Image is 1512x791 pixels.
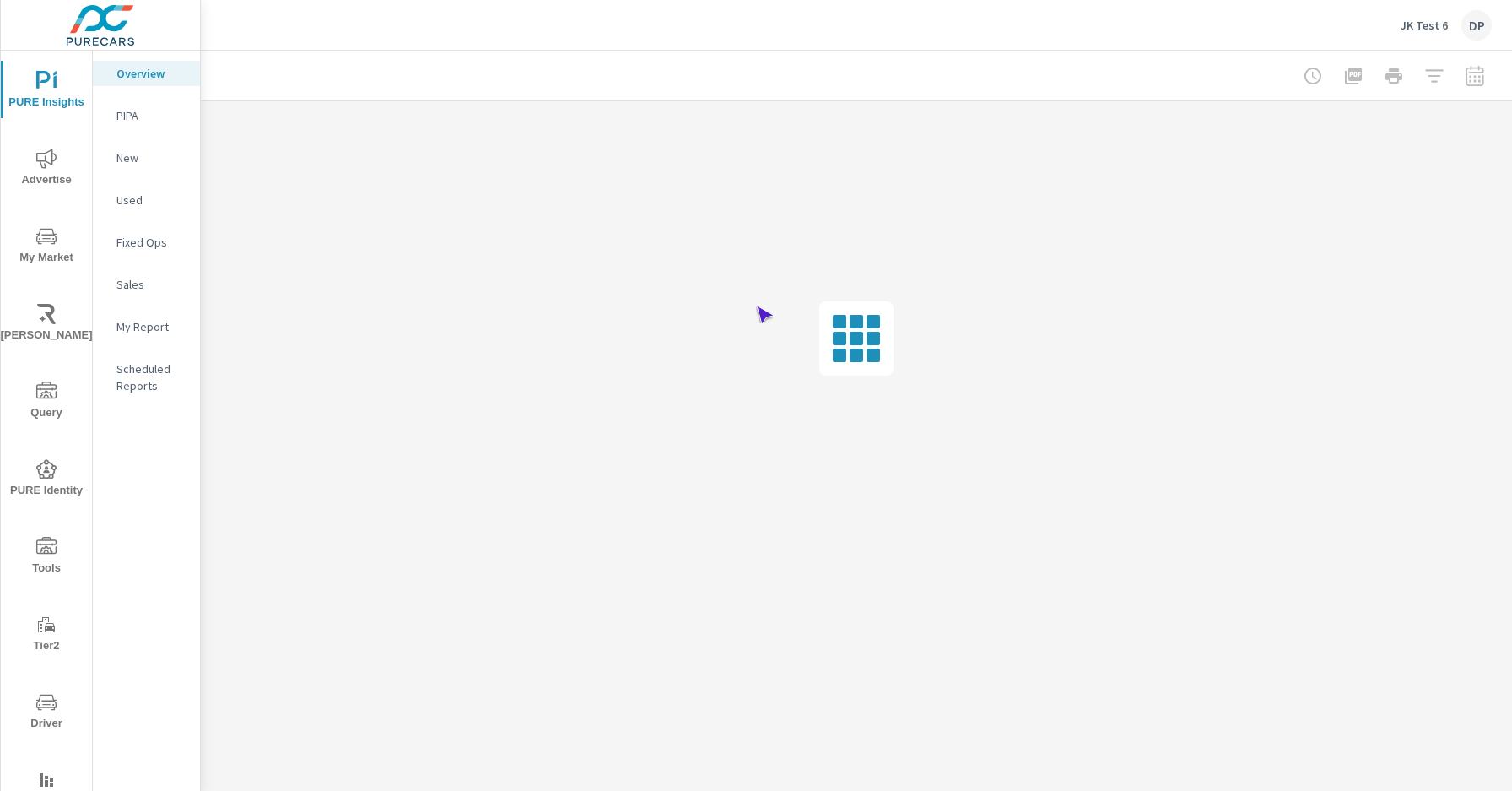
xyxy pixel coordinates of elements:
p: PIPA [116,107,186,124]
div: Used [93,187,200,213]
p: JK Test 6 [1401,18,1448,33]
div: Scheduled Reports [93,356,200,398]
div: New [93,145,200,171]
span: Driver [6,692,87,734]
p: New [116,149,186,166]
div: PIPA [93,103,200,128]
div: DP [1461,10,1492,41]
p: Sales [116,276,186,293]
span: My Market [6,226,87,268]
div: Fixed Ops [93,230,200,255]
span: Query [6,382,87,423]
div: Sales [93,272,200,297]
span: Tier2 [6,615,87,656]
p: Fixed Ops [116,234,186,251]
p: My Report [116,318,186,335]
p: Overview [116,65,186,82]
p: Scheduled Reports [116,360,186,394]
p: Used [116,192,186,209]
span: Tools [6,537,87,578]
span: PURE Identity [6,459,87,501]
div: My Report [93,314,200,339]
span: [PERSON_NAME] [6,304,87,345]
span: Advertise [6,149,87,190]
div: Overview [93,61,200,86]
span: PURE Insights [6,71,87,112]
